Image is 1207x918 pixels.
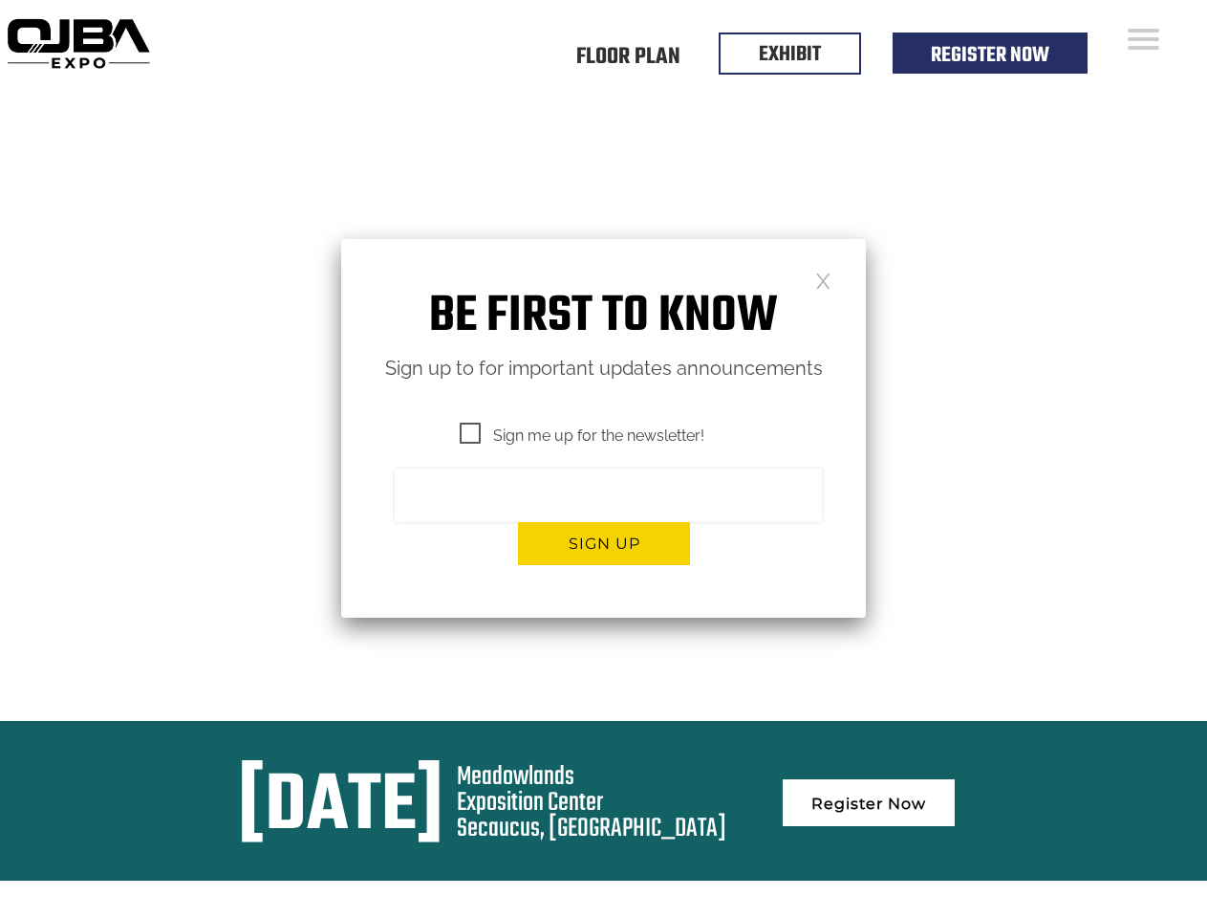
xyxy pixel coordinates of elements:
button: Sign up [518,522,690,565]
a: Close [815,272,831,288]
span: Sign me up for the newsletter! [460,424,704,448]
a: EXHIBIT [759,38,821,71]
p: Sign up to for important updates announcements [341,352,866,385]
h1: Be first to know [341,287,866,347]
a: Register Now [783,779,955,826]
div: Meadowlands Exposition Center Secaucus, [GEOGRAPHIC_DATA] [457,764,726,841]
a: Register Now [931,39,1049,72]
div: [DATE] [238,764,443,852]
